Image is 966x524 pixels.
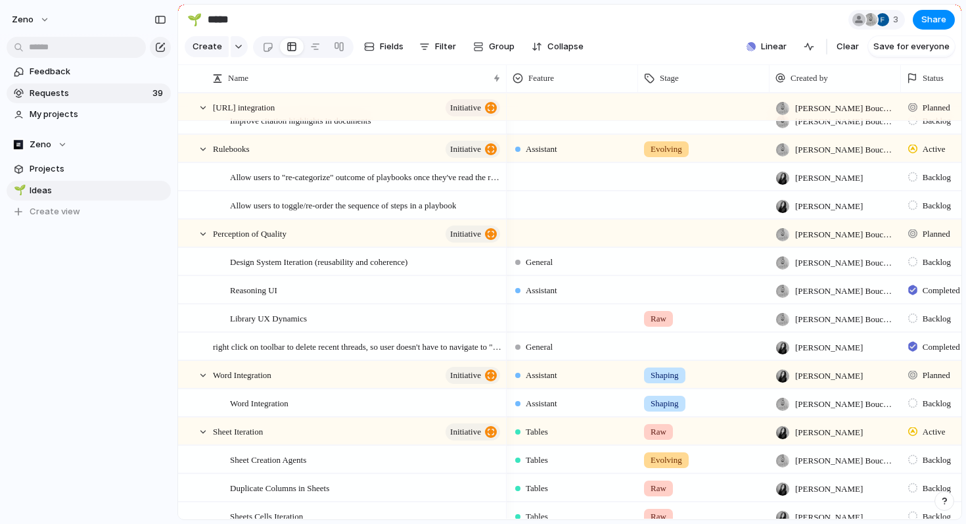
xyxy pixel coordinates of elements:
[230,282,277,297] span: Reasoning UI
[184,9,205,30] button: 🌱
[30,205,80,218] span: Create view
[30,108,166,121] span: My projects
[7,159,171,179] a: Projects
[660,72,679,85] span: Stage
[7,135,171,155] button: Zeno
[187,11,202,28] div: 🌱
[193,40,222,53] span: Create
[450,140,481,158] span: initiative
[651,425,666,439] span: Raw
[837,40,859,53] span: Clear
[795,341,863,354] span: [PERSON_NAME]
[923,341,960,354] span: Completed
[30,87,149,100] span: Requests
[913,10,955,30] button: Share
[651,397,679,410] span: Shaping
[795,454,895,467] span: [PERSON_NAME] Bouchrit
[230,508,303,523] span: Sheets Cells Iteration
[921,13,946,26] span: Share
[923,312,951,325] span: Backlog
[526,482,548,495] span: Tables
[380,40,403,53] span: Fields
[923,171,951,184] span: Backlog
[651,510,666,523] span: Raw
[213,423,263,439] span: Sheet Iteration
[213,339,502,354] span: right click on toolbar to delete recent threads, so user doesn't have to navigate to "seem more" ...
[12,184,25,197] button: 🌱
[467,36,521,57] button: Group
[923,114,951,128] span: Backlog
[228,72,248,85] span: Name
[526,256,553,269] span: General
[526,369,557,382] span: Assistant
[923,397,951,410] span: Backlog
[873,40,950,53] span: Save for everyone
[230,452,306,467] span: Sheet Creation Agents
[893,13,902,26] span: 3
[526,341,553,354] span: General
[651,369,679,382] span: Shaping
[185,36,229,57] button: Create
[450,99,481,117] span: initiative
[651,482,666,495] span: Raw
[547,40,584,53] span: Collapse
[30,65,166,78] span: Feedback
[923,284,960,297] span: Completed
[923,256,951,269] span: Backlog
[795,285,895,298] span: [PERSON_NAME] Bouchrit
[923,510,951,523] span: Backlog
[450,423,481,441] span: initiative
[152,87,166,100] span: 39
[795,102,895,115] span: [PERSON_NAME] Bouchrit
[359,36,409,57] button: Fields
[761,40,787,53] span: Linear
[489,40,515,53] span: Group
[7,83,171,103] a: Requests39
[651,143,682,156] span: Evolving
[923,101,950,114] span: Planned
[795,369,863,383] span: [PERSON_NAME]
[791,72,828,85] span: Created by
[923,72,944,85] span: Status
[450,366,481,385] span: initiative
[795,511,863,524] span: [PERSON_NAME]
[923,199,951,212] span: Backlog
[230,169,502,184] span: Allow users to "re-categorize" outcome of playbooks once they've read the reasoning
[30,162,166,176] span: Projects
[7,181,171,201] a: 🌱Ideas
[923,425,946,439] span: Active
[446,423,500,441] button: initiative
[651,454,682,467] span: Evolving
[795,172,863,185] span: [PERSON_NAME]
[30,138,51,151] span: Zeno
[7,62,171,82] a: Feedback
[213,99,275,114] span: [URL] integration
[795,426,863,439] span: [PERSON_NAME]
[795,313,895,326] span: [PERSON_NAME] Bouchrit
[526,425,548,439] span: Tables
[6,9,57,30] button: Zeno
[923,227,950,241] span: Planned
[30,184,166,197] span: Ideas
[526,397,557,410] span: Assistant
[526,284,557,297] span: Assistant
[230,310,307,325] span: Library UX Dynamics
[446,99,500,116] button: initiative
[12,13,34,26] span: Zeno
[14,183,23,198] div: 🌱
[831,36,864,57] button: Clear
[213,226,287,241] span: Perception of Quality
[741,37,792,57] button: Linear
[528,72,554,85] span: Feature
[923,143,946,156] span: Active
[230,254,407,269] span: Design System Iteration (reusability and coherence)
[795,483,863,496] span: [PERSON_NAME]
[7,105,171,124] a: My projects
[446,141,500,158] button: initiative
[795,143,895,156] span: [PERSON_NAME] Bouchrit
[446,367,500,384] button: initiative
[526,510,548,523] span: Tables
[868,36,955,57] button: Save for everyone
[923,369,950,382] span: Planned
[7,202,171,222] button: Create view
